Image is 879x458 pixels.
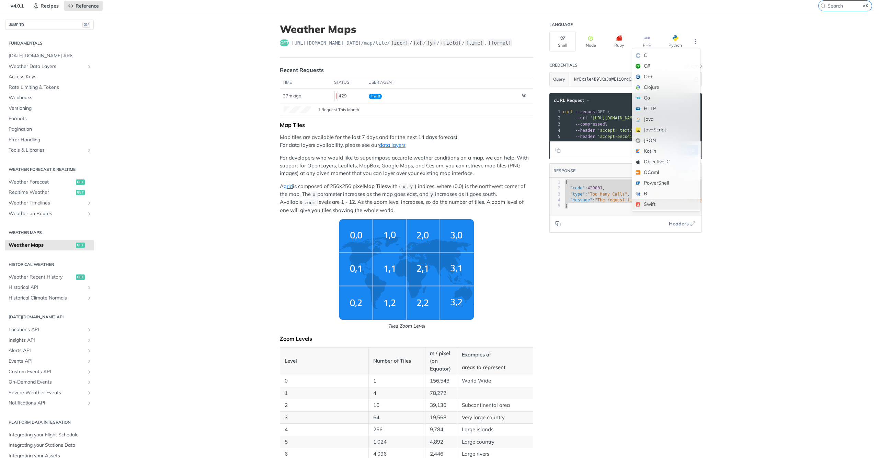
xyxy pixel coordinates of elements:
[549,62,578,68] div: Credentials
[563,122,607,127] span: \
[632,93,700,103] div: Go
[87,390,92,396] button: Show subpages for Severe Weather Events
[9,52,92,59] span: [DATE][DOMAIN_NAME] APIs
[9,179,74,186] span: Weather Forecast
[820,3,826,9] svg: Search
[5,72,94,82] a: Access Keys
[632,61,700,71] div: C#
[280,121,533,128] div: Map Tiles
[632,114,700,125] div: Java
[665,219,698,229] button: Headers
[318,107,359,113] span: 1 Request This Month
[87,148,92,153] button: Show subpages for Tools & Libraries
[632,135,700,146] div: JSON
[9,73,92,80] span: Access Keys
[632,103,700,114] div: HTTP
[280,219,533,330] span: Tiles Zoom Level
[5,367,94,377] a: Custom Events APIShow subpages for Custom Events API
[373,450,421,458] p: 4,096
[5,103,94,114] a: Versioning
[861,2,870,9] kbd: ⌘K
[597,128,647,133] span: 'accept: text/plain'
[76,190,85,195] span: get
[430,414,453,422] p: 19,568
[587,186,602,190] span: 429001
[292,39,512,46] span: https://api.tomorrow.io/v4/map/tile/{zoom}/{x}/{y}/{field}/{time}.{format}
[5,230,94,236] h2: Weather Maps
[563,109,610,114] span: GET \
[285,450,364,458] p: 6
[369,94,382,99] span: Try It!
[5,314,94,320] h2: [DATE][DOMAIN_NAME] API
[5,335,94,345] a: Insights APIShow subpages for Insights API
[339,219,474,320] img: weather-grid-map.png
[9,63,85,70] span: Weather Data Layers
[285,377,364,385] p: 0
[563,116,657,120] span: \
[634,32,660,51] button: PHP
[5,272,94,282] a: Weather Recent Historyget
[5,82,94,93] a: Rate Limiting & Tokens
[549,22,573,27] div: Language
[332,77,366,88] th: status
[5,166,94,173] h2: Weather Forecast & realtime
[87,369,92,375] button: Show subpages for Custom Events API
[41,3,59,9] span: Recipes
[570,198,592,202] span: "message"
[334,90,363,102] div: 429
[87,359,92,364] button: Show subpages for Events API
[87,327,92,332] button: Show subpages for Locations API
[575,128,595,133] span: --header
[597,134,687,139] span: 'accept-encoding: deflate, gzip, br'
[430,377,453,385] p: 156,543
[9,84,92,91] span: Rate Limiting & Tokens
[587,192,627,197] span: "Too Many Calls"
[550,133,561,140] div: 5
[565,192,630,197] span: : ,
[5,20,94,30] button: JUMP TO⌘/
[430,426,453,434] p: 9,784
[563,109,573,114] span: curl
[632,82,700,93] div: Clojure
[553,167,576,174] button: RESPONSE
[9,274,74,281] span: Weather Recent History
[9,442,92,449] span: Integrating your Stations Data
[570,186,585,190] span: "code"
[5,388,94,398] a: Severe Weather EventsShow subpages for Severe Weather Events
[285,389,364,397] p: 1
[280,23,533,35] h1: Weather Maps
[563,128,650,133] span: \
[9,326,85,333] span: Locations API
[462,438,528,446] p: Large country
[462,377,528,385] p: World Wide
[379,142,406,148] a: data layers
[410,184,413,189] span: y
[312,192,315,197] span: x
[373,389,421,397] p: 4
[430,401,453,409] p: 39,136
[5,40,94,46] h2: Fundamentals
[632,167,700,178] div: OCaml
[550,179,560,185] div: 1
[430,450,453,458] p: 2,446
[575,109,597,114] span: --request
[87,295,92,301] button: Show subpages for Historical Climate Normals
[87,379,92,385] button: Show subpages for On-Demand Events
[5,240,94,250] a: Weather Mapsget
[5,135,94,145] a: Error Handling
[304,200,315,205] span: zoom
[280,66,324,74] div: Recent Requests
[373,426,421,434] p: 256
[390,39,409,46] label: {zoom}
[9,284,85,291] span: Historical API
[462,401,528,409] p: Subcontinental area
[280,39,289,46] span: get
[5,325,94,335] a: Locations APIShow subpages for Locations API
[550,185,560,191] div: 2
[373,401,421,409] p: 16
[5,114,94,124] a: Formats
[9,337,85,344] span: Insights API
[575,122,605,127] span: --compressed
[550,72,569,86] button: Query
[462,351,528,359] p: Examples of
